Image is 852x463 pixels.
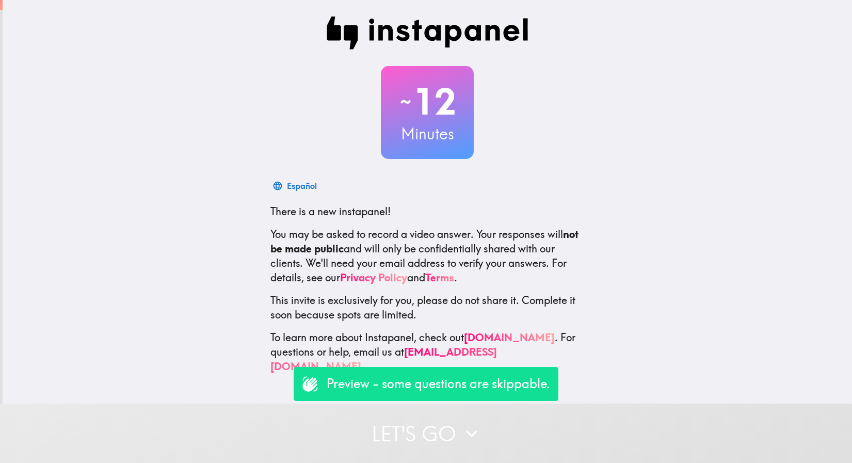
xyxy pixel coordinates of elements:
[327,375,550,393] p: Preview - some questions are skippable.
[381,123,474,145] h3: Minutes
[287,179,317,193] div: Español
[270,330,584,374] p: To learn more about Instapanel, check out . For questions or help, email us at .
[270,293,584,322] p: This invite is exclusively for you, please do not share it. Complete it soon because spots are li...
[270,205,391,218] span: There is a new instapanel!
[464,331,555,344] a: [DOMAIN_NAME]
[270,227,584,285] p: You may be asked to record a video answer. Your responses will and will only be confidentially sh...
[340,271,407,284] a: Privacy Policy
[270,228,578,255] b: not be made public
[381,81,474,123] h2: 12
[270,175,321,196] button: Español
[425,271,454,284] a: Terms
[270,345,497,373] a: [EMAIL_ADDRESS][DOMAIN_NAME]
[326,17,528,50] img: Instapanel
[398,86,413,117] span: ~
